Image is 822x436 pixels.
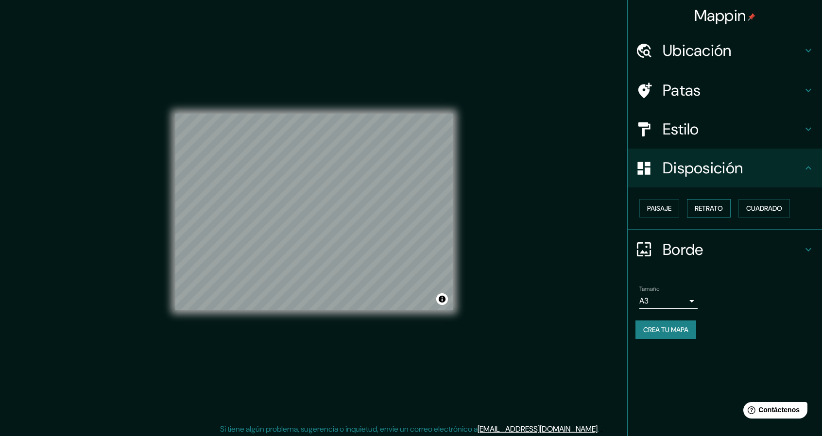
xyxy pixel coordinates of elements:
div: Borde [628,230,822,269]
div: Disposición [628,149,822,187]
button: Cuadrado [738,199,790,218]
div: Patas [628,71,822,110]
font: Si tiene algún problema, sugerencia o inquietud, envíe un correo electrónico a [220,424,478,434]
font: Disposición [663,158,743,178]
iframe: Lanzador de widgets de ayuda [736,398,811,425]
font: Paisaje [647,204,671,213]
font: Estilo [663,119,699,139]
button: Activar o desactivar atribución [436,293,448,305]
div: Estilo [628,110,822,149]
font: Ubicación [663,40,732,61]
font: Cuadrado [746,204,782,213]
div: A3 [639,293,698,309]
font: Mappin [694,5,746,26]
font: Retrato [695,204,723,213]
canvas: Mapa [175,114,453,310]
button: Retrato [687,199,731,218]
font: A3 [639,296,649,306]
div: Ubicación [628,31,822,70]
font: Tamaño [639,285,659,293]
font: Borde [663,239,703,260]
font: Patas [663,80,701,101]
font: . [599,423,600,434]
a: [EMAIL_ADDRESS][DOMAIN_NAME] [478,424,598,434]
img: pin-icon.png [748,13,755,21]
font: . [598,424,599,434]
font: . [600,423,602,434]
font: Crea tu mapa [643,325,688,334]
button: Crea tu mapa [635,320,696,339]
button: Paisaje [639,199,679,218]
